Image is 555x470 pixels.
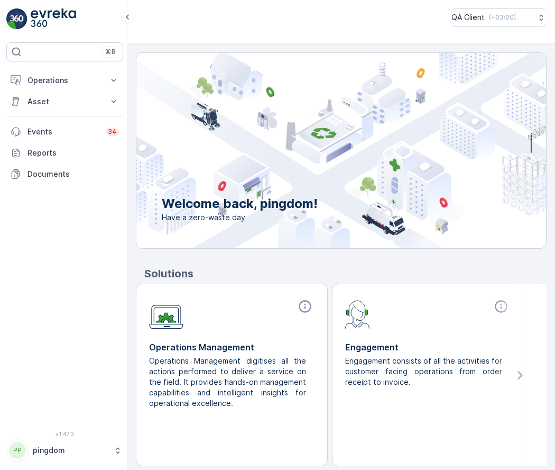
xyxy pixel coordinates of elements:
p: 34 [108,128,117,136]
p: Welcome back, pingdom! [162,195,318,212]
div: PP [9,442,26,459]
p: Solutions [144,266,547,282]
p: Operations [27,75,102,86]
p: Operations Management [149,341,314,354]
button: Asset [6,91,123,112]
p: pingdom [33,445,108,456]
p: ⌘B [105,48,116,56]
button: Operations [6,70,123,91]
img: module-icon [149,299,183,329]
button: PPpingdom [6,439,123,462]
p: QA Client [451,12,485,23]
p: Documents [27,169,119,179]
span: v 1.47.3 [6,431,123,437]
a: Reports [6,142,123,164]
img: city illustration [89,53,546,248]
img: logo_light-DOdMpM7g.png [31,8,76,30]
button: QA Client(+03:00) [451,8,547,26]
p: Asset [27,96,102,107]
p: Reports [27,148,119,158]
a: Events34 [6,121,123,142]
p: Engagement [345,341,511,354]
p: Engagement consists of all the activities for customer facing operations from order receipt to in... [345,356,502,387]
p: Operations Management digitises all the actions performed to deliver a service on the field. It p... [149,356,306,409]
span: Have a zero-waste day [162,212,318,223]
img: logo [6,8,27,30]
img: module-icon [345,299,370,329]
p: ( +03:00 ) [489,13,516,22]
p: Events [27,126,99,137]
a: Documents [6,164,123,185]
